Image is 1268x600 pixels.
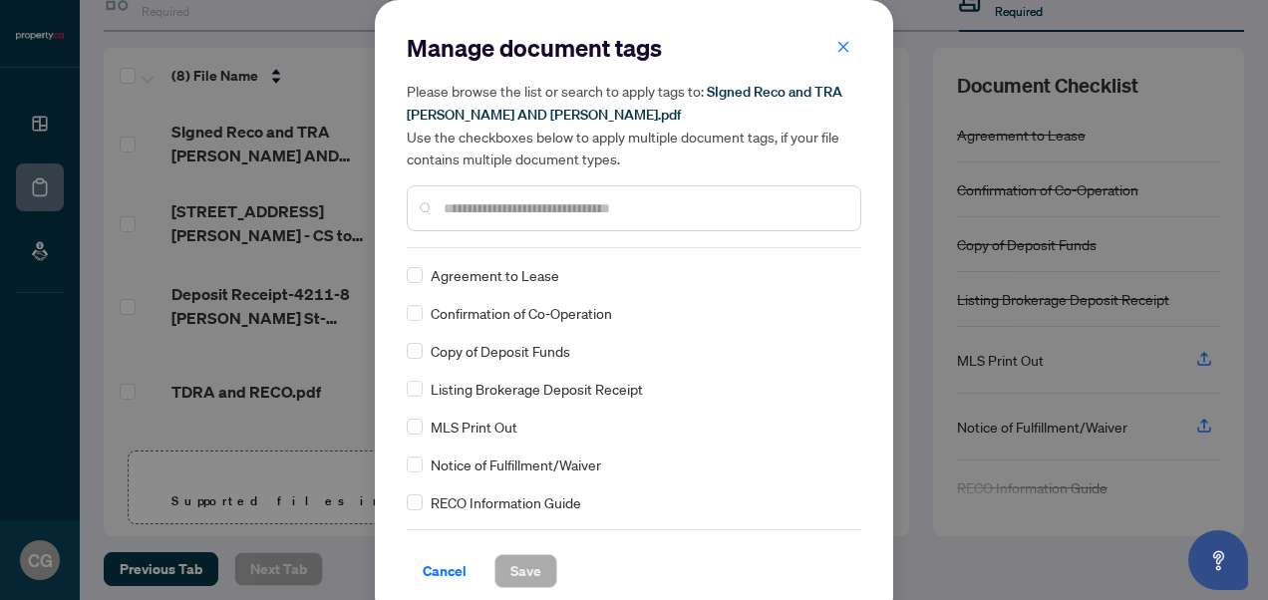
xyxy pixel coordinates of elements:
button: Save [494,554,557,588]
span: MLS Print Out [431,416,517,438]
button: Open asap [1188,530,1248,590]
span: Cancel [423,555,467,587]
span: RECO Information Guide [431,491,581,513]
span: Agreement to Lease [431,264,559,286]
span: Copy of Deposit Funds [431,340,570,362]
h2: Manage document tags [407,32,861,64]
span: Notice of Fulfillment/Waiver [431,453,601,475]
span: Confirmation of Co-Operation [431,302,612,324]
button: Cancel [407,554,482,588]
span: close [836,40,850,54]
span: Listing Brokerage Deposit Receipt [431,378,643,400]
h5: Please browse the list or search to apply tags to: Use the checkboxes below to apply multiple doc... [407,80,861,169]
